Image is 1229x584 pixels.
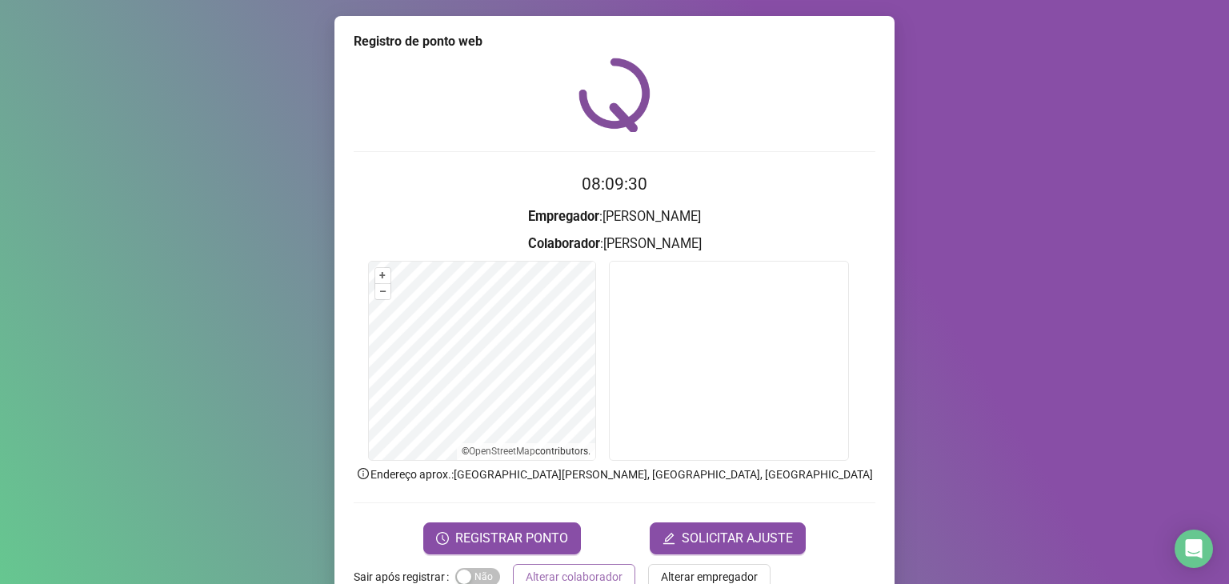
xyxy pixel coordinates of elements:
p: Endereço aprox. : [GEOGRAPHIC_DATA][PERSON_NAME], [GEOGRAPHIC_DATA], [GEOGRAPHIC_DATA] [354,466,875,483]
button: editSOLICITAR AJUSTE [650,522,806,554]
h3: : [PERSON_NAME] [354,234,875,254]
strong: Colaborador [528,236,600,251]
a: OpenStreetMap [469,446,535,457]
li: © contributors. [462,446,590,457]
time: 08:09:30 [582,174,647,194]
div: Registro de ponto web [354,32,875,51]
button: + [375,268,390,283]
button: – [375,284,390,299]
button: REGISTRAR PONTO [423,522,581,554]
strong: Empregador [528,209,599,224]
span: clock-circle [436,532,449,545]
span: REGISTRAR PONTO [455,529,568,548]
h3: : [PERSON_NAME] [354,206,875,227]
span: edit [663,532,675,545]
span: info-circle [356,466,370,481]
img: QRPoint [578,58,651,132]
div: Open Intercom Messenger [1175,530,1213,568]
span: SOLICITAR AJUSTE [682,529,793,548]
